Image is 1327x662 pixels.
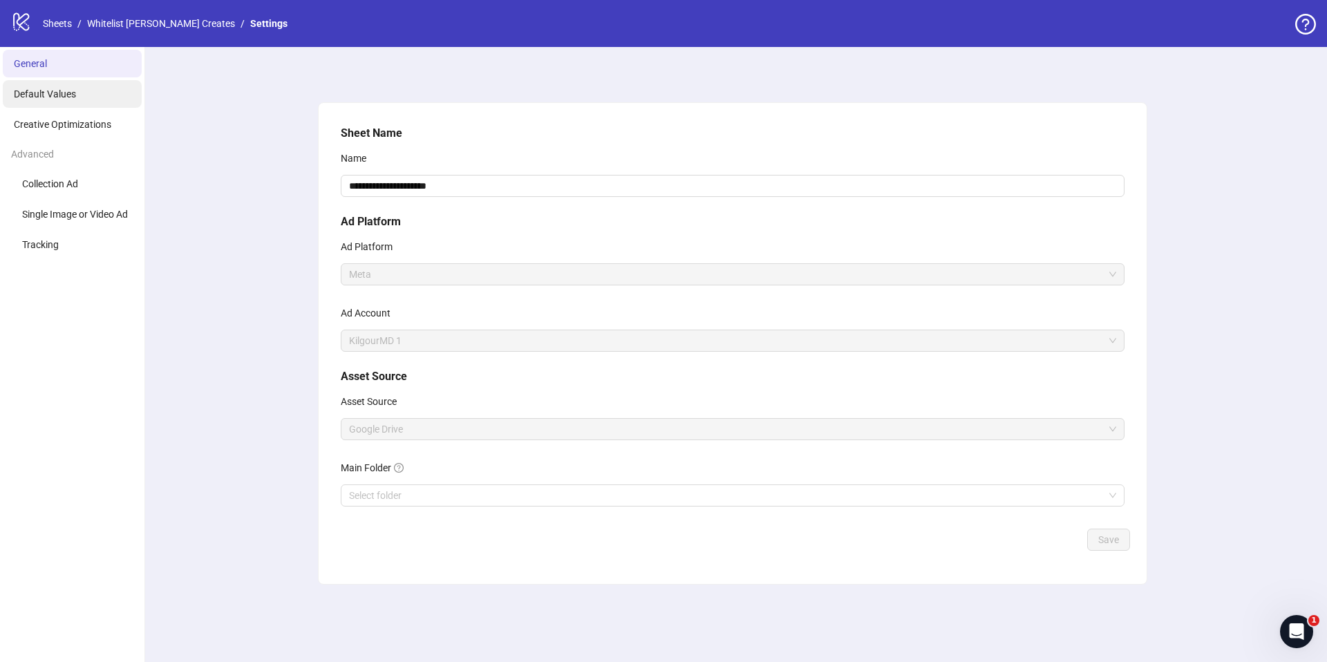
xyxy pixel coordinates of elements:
[341,125,1124,142] h5: Sheet Name
[341,147,375,169] label: Name
[40,16,75,31] a: Sheets
[1308,615,1319,626] span: 1
[22,178,78,189] span: Collection Ad
[1087,529,1130,551] button: Save
[22,209,128,220] span: Single Image or Video Ad
[22,239,59,250] span: Tracking
[14,88,76,100] span: Default Values
[247,16,290,31] a: Settings
[341,214,1124,230] h5: Ad Platform
[349,264,1116,285] span: Meta
[341,236,402,258] label: Ad Platform
[77,16,82,31] li: /
[14,119,111,130] span: Creative Optimizations
[1295,14,1316,35] span: question-circle
[341,390,406,413] label: Asset Source
[14,58,47,69] span: General
[394,463,404,473] span: question-circle
[341,368,1124,385] h5: Asset Source
[341,175,1124,197] input: Name
[349,330,1116,351] span: KilgourMD 1
[1280,615,1313,648] iframe: Intercom live chat
[341,302,399,324] label: Ad Account
[241,16,245,31] li: /
[349,419,1116,439] span: Google Drive
[84,16,238,31] a: Whitelist [PERSON_NAME] Creates
[341,457,413,479] label: Main Folder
